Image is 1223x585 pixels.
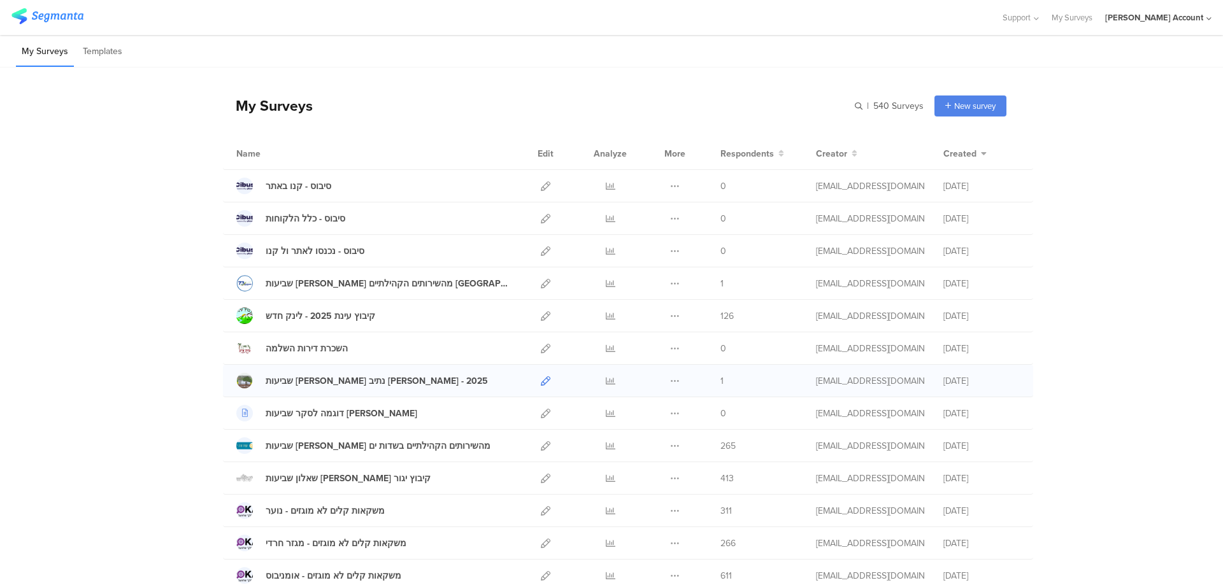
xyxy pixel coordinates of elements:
span: 0 [720,407,726,420]
div: miri@miridikman.co.il [816,504,924,518]
div: Name [236,147,313,160]
span: | [865,99,871,113]
div: miri@miridikman.co.il [816,374,924,388]
div: קיבוץ עינת 2025 - לינק חדש [266,309,375,323]
div: Edit [532,137,559,169]
div: סיבוס - כלל הלקוחות [266,212,345,225]
div: miri@miridikman.co.il [816,569,924,582]
div: [PERSON_NAME] Account [1105,11,1203,24]
div: Analyze [591,137,629,169]
div: My Surveys [223,95,313,116]
span: 0 [720,342,726,355]
span: 540 Surveys [873,99,924,113]
div: miri@miridikman.co.il [816,277,924,290]
li: My Surveys [16,37,74,67]
div: [DATE] [943,407,1020,420]
a: משקאות קלים לא מוגזים - נוער [236,502,385,519]
div: [DATE] [943,180,1020,193]
div: שביעות רצון נתיב הלה - 2025 [266,374,488,388]
div: שביעות רצון מהשירותים הקהילתיים בשדה בוקר [266,277,513,290]
div: miri@miridikman.co.il [816,342,924,355]
span: 611 [720,569,732,582]
a: שאלון שביעות [PERSON_NAME] קיבוץ יגור [236,470,431,486]
div: miri@miridikman.co.il [816,180,924,193]
span: 126 [720,309,734,323]
span: 413 [720,472,734,485]
span: Creator [816,147,847,160]
div: השכרת דירות השלמה [266,342,348,355]
div: [DATE] [943,472,1020,485]
span: Support [1003,11,1031,24]
span: 1 [720,374,724,388]
div: שאלון שביעות רצון קיבוץ יגור [266,472,431,485]
div: [DATE] [943,537,1020,550]
span: 266 [720,537,736,550]
div: [DATE] [943,439,1020,453]
div: miri@miridikman.co.il [816,439,924,453]
div: [DATE] [943,342,1020,355]
div: [DATE] [943,277,1020,290]
a: דוגמה לסקר שביעות [PERSON_NAME] [236,405,417,421]
div: miri@miridikman.co.il [816,472,924,485]
span: 0 [720,212,726,225]
div: משקאות קלים לא מוגזים - מגזר חרדי [266,537,406,550]
a: שביעות [PERSON_NAME] מהשירותים הקהילתיים בשדות ים [236,437,490,454]
div: סיבוס - קנו באתר [266,180,331,193]
a: משקאות קלים לא מוגזים - מגזר חרדי [236,535,406,551]
span: 265 [720,439,736,453]
button: Respondents [720,147,784,160]
span: 0 [720,244,726,258]
li: Templates [77,37,128,67]
div: [DATE] [943,244,1020,258]
div: More [661,137,689,169]
div: miri@miridikman.co.il [816,212,924,225]
div: משקאות קלים לא מוגזים - נוער [266,504,385,518]
span: 311 [720,504,732,518]
a: סיבוס - נכנסו לאתר ול קנו [236,243,364,259]
button: Created [943,147,987,160]
a: משקאות קלים לא מוגזים - אומניבוס [236,567,401,584]
span: 1 [720,277,724,290]
a: השכרת דירות השלמה [236,340,348,356]
div: miri@miridikman.co.il [816,309,924,323]
img: segmanta logo [11,8,83,24]
div: miri@miridikman.co.il [816,244,924,258]
div: [DATE] [943,374,1020,388]
div: [DATE] [943,504,1020,518]
div: שביעות רצון מהשירותים הקהילתיים בשדות ים [266,439,490,453]
span: New survey [954,100,996,112]
a: סיבוס - קנו באתר [236,178,331,194]
a: שביעות [PERSON_NAME] נתיב [PERSON_NAME] - 2025 [236,372,488,389]
span: Respondents [720,147,774,160]
div: miri@miridikman.co.il [816,537,924,550]
div: סיבוס - נכנסו לאתר ול קנו [266,244,364,258]
div: משקאות קלים לא מוגזים - אומניבוס [266,569,401,582]
span: Created [943,147,976,160]
a: סיבוס - כלל הלקוחות [236,210,345,227]
div: miri@miridikman.co.il [816,407,924,420]
div: דוגמה לסקר שביעות רצון [266,407,417,420]
div: [DATE] [943,569,1020,582]
a: קיבוץ עינת 2025 - לינק חדש [236,307,375,324]
a: שביעות [PERSON_NAME] מהשירותים הקהילתיים [GEOGRAPHIC_DATA] [236,275,513,292]
div: [DATE] [943,309,1020,323]
div: [DATE] [943,212,1020,225]
button: Creator [816,147,857,160]
span: 0 [720,180,726,193]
